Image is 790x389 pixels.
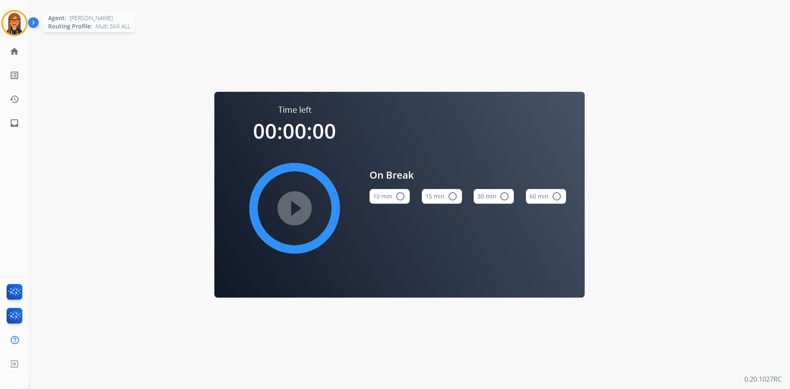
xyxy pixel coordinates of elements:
mat-icon: inbox [9,118,19,128]
mat-icon: history [9,94,19,104]
p: 0.20.1027RC [744,374,782,384]
span: 00:00:00 [253,117,336,145]
span: Time left [278,104,311,116]
span: Agent: [48,14,66,22]
span: On Break [369,168,566,182]
mat-icon: home [9,47,19,56]
mat-icon: radio_button_unchecked [395,191,405,201]
mat-icon: radio_button_unchecked [552,191,562,201]
span: [PERSON_NAME] [70,14,113,22]
button: 60 min [526,189,566,204]
mat-icon: radio_button_unchecked [448,191,458,201]
span: Routing Profile: [48,22,92,30]
img: avatar [3,12,26,35]
mat-icon: radio_button_unchecked [500,191,509,201]
mat-icon: list_alt [9,70,19,80]
button: 15 min [422,189,462,204]
button: 30 min [474,189,514,204]
button: 10 min [369,189,410,204]
span: Multi Skill ALL [95,22,130,30]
